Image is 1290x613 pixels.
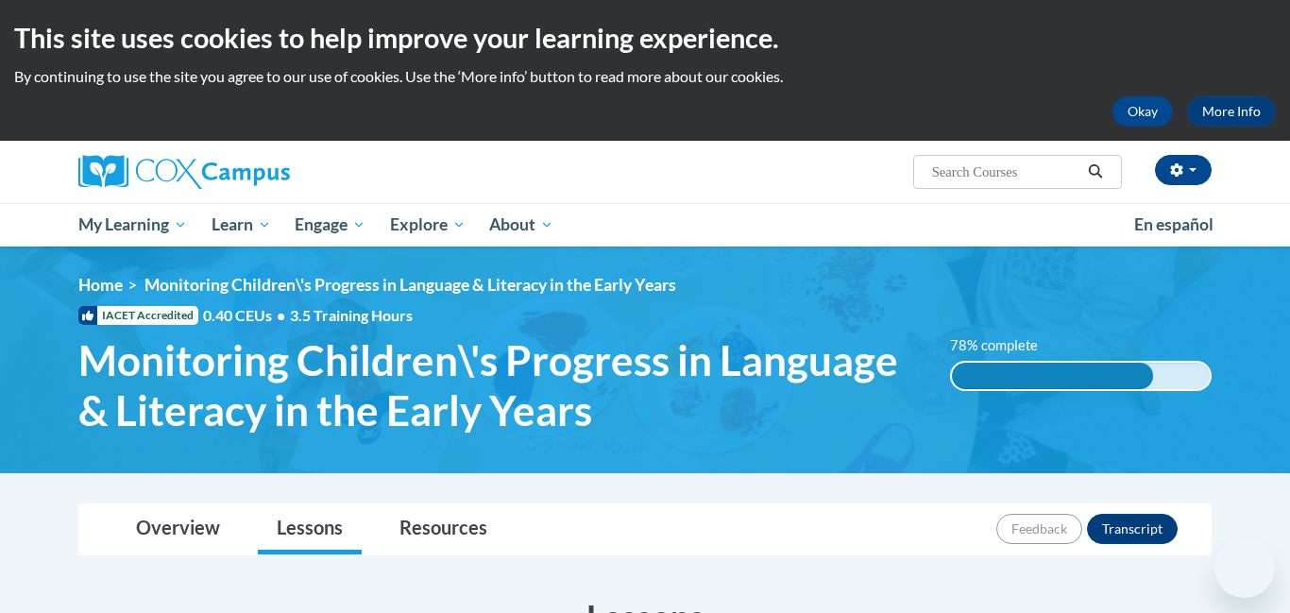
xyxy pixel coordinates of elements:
[258,504,362,554] a: Lessons
[78,335,922,435] span: Monitoring Children\'s Progress in Language & Literacy in the Early Years
[996,514,1082,544] button: Feedback
[381,504,506,554] a: Resources
[1187,96,1276,127] a: More Info
[1214,537,1275,598] iframe: Button to launch messaging window
[1134,214,1214,234] span: En español
[489,213,553,236] span: About
[78,155,437,189] a: Cox Campus
[1087,514,1178,544] button: Transcript
[1112,96,1173,127] button: Okay
[203,305,290,326] span: 0.40 CEUs
[277,306,285,324] span: •
[144,275,676,295] span: Monitoring Children\'s Progress in Language & Literacy in the Early Years
[117,504,239,554] a: Overview
[950,335,1059,356] label: 78% complete
[378,203,478,247] a: Explore
[199,203,283,247] a: Learn
[66,203,199,247] a: My Learning
[1155,155,1212,185] button: Account Settings
[78,275,123,295] a: Home
[78,155,290,189] img: Cox Campus
[290,306,413,324] span: 3.5 Training Hours
[478,203,567,247] a: About
[1122,205,1226,245] a: En español
[1081,161,1110,183] button: Search
[952,363,1153,389] div: 78% complete
[14,19,1276,57] h2: This site uses cookies to help improve your learning experience.
[390,213,466,236] span: Explore
[14,66,1276,87] p: By continuing to use the site you agree to our use of cookies. Use the ‘More info’ button to read...
[282,203,378,247] a: Engage
[295,213,365,236] span: Engage
[78,306,198,325] span: IACET Accredited
[78,213,187,236] span: My Learning
[50,203,1240,247] div: Main menu
[930,161,1081,183] input: Search Courses
[212,213,271,236] span: Learn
